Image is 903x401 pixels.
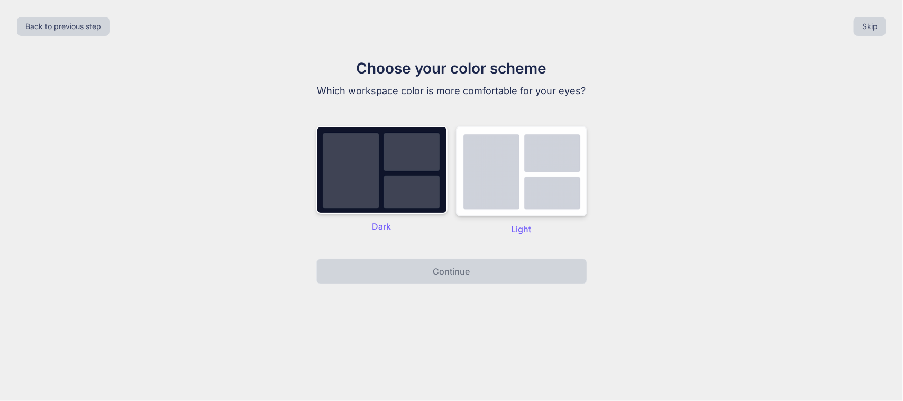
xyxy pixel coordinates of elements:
button: Back to previous step [17,17,110,36]
p: Continue [433,265,470,278]
h1: Choose your color scheme [274,57,630,79]
p: Dark [316,220,448,233]
button: Continue [316,259,587,284]
button: Skip [854,17,886,36]
img: dark [456,126,587,216]
img: dark [316,126,448,214]
p: Which workspace color is more comfortable for your eyes? [274,84,630,98]
p: Light [456,223,587,235]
